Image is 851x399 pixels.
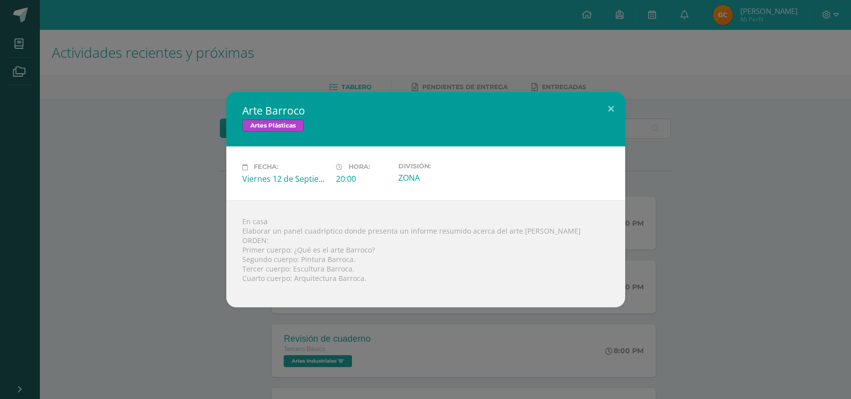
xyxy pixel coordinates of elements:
[226,200,625,307] div: En casa Elaborar un panel cuadríptico donde presenta un informe resumido acerca del arte [PERSON_...
[398,162,484,170] label: División:
[242,120,304,132] span: Artes Plásticas
[348,163,370,171] span: Hora:
[254,163,278,171] span: Fecha:
[336,173,390,184] div: 20:00
[242,104,609,118] h2: Arte Barroco
[242,173,328,184] div: Viernes 12 de Septiembre
[597,92,625,126] button: Close (Esc)
[398,172,484,183] div: ZONA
